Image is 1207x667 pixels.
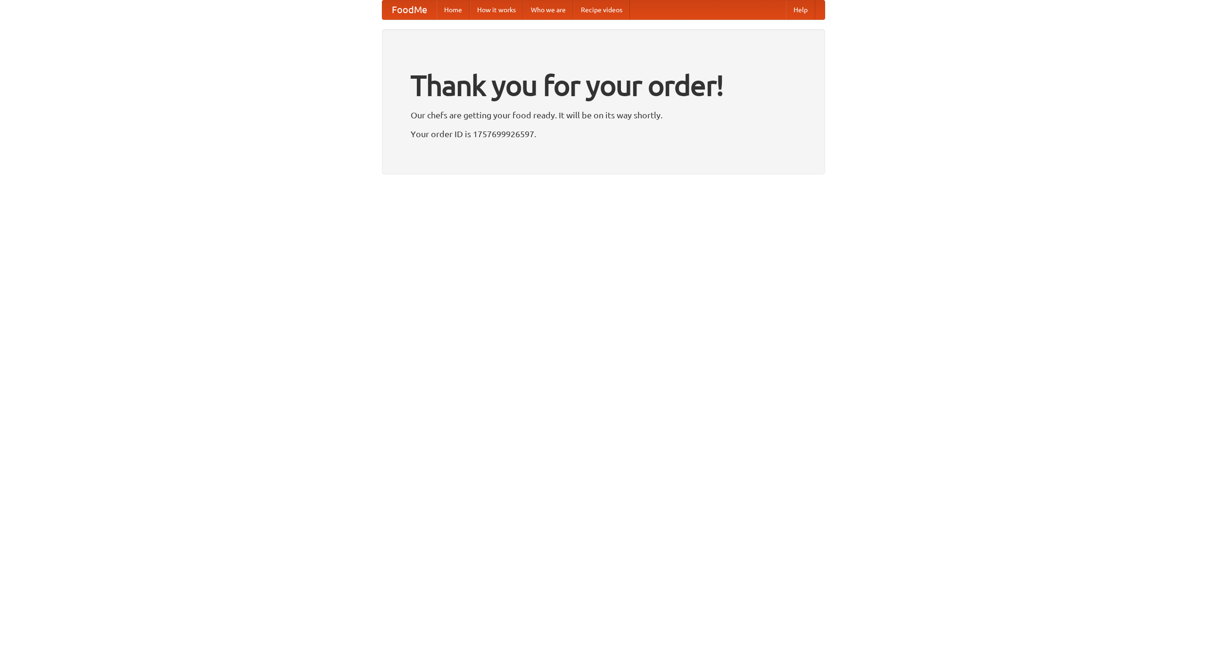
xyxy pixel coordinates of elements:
a: Help [786,0,815,19]
h1: Thank you for your order! [411,63,796,108]
a: Who we are [523,0,573,19]
a: How it works [470,0,523,19]
a: Home [437,0,470,19]
a: Recipe videos [573,0,630,19]
a: FoodMe [382,0,437,19]
p: Our chefs are getting your food ready. It will be on its way shortly. [411,108,796,122]
p: Your order ID is 1757699926597. [411,127,796,141]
